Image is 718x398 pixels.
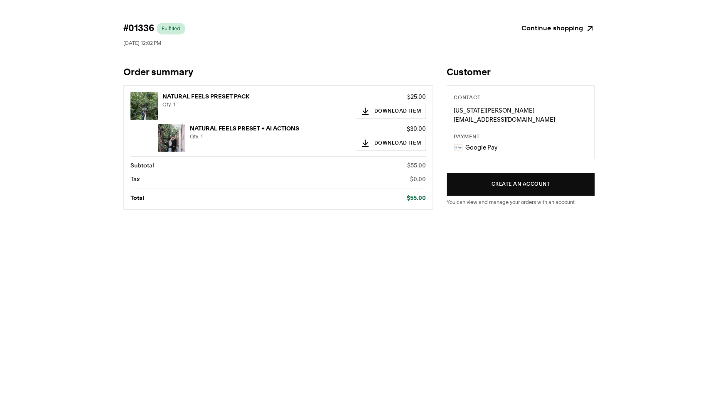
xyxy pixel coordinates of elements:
span: Payment [454,135,479,140]
p: Google Pay [465,143,497,152]
button: Create an account [447,173,595,196]
p: $55.00 [407,161,426,170]
p: $25.00 [356,92,426,101]
span: #01336 [123,23,154,34]
p: $55.00 [407,194,426,203]
p: Subtotal [130,161,154,170]
p: Tax [130,175,140,184]
img: NATURAL FEELS PRESET PACK [130,92,158,120]
span: [US_STATE][PERSON_NAME] [454,107,534,114]
h2: Customer [447,67,595,79]
span: You can view and manage your orders with an account. [447,199,576,205]
p: $0.00 [410,175,426,184]
button: Download Item [356,104,426,119]
p: $30.00 [356,124,426,133]
span: Contact [454,96,480,101]
span: Fulfilled [162,25,180,32]
img: NATURAL FEELS PRESET + AI ACTIONS [158,124,185,152]
a: Continue shopping [521,23,595,34]
span: [EMAIL_ADDRESS][DOMAIN_NAME] [454,116,555,123]
p: Total [130,194,144,203]
span: Qty: 1 [190,133,203,140]
span: [DATE] 12:02 PM [123,40,161,46]
p: NATURAL FEELS PRESET PACK [162,92,351,101]
p: NATURAL FEELS PRESET + AI ACTIONS [190,124,351,133]
h1: Order summary [123,67,433,79]
button: Download Item [356,136,426,151]
span: Qty: 1 [162,101,175,108]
